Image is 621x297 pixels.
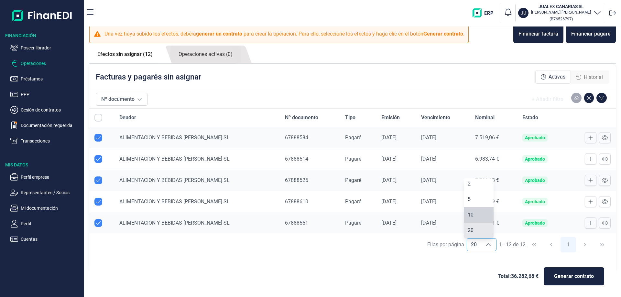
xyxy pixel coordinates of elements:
span: Nominal [475,114,495,122]
span: Historial [584,73,603,81]
li: 5 [464,192,494,207]
span: Pagaré [345,156,361,162]
div: [DATE] [421,198,465,205]
button: Cesión de contratos [10,106,82,114]
span: Total: 36.282,68 € [498,272,539,280]
div: Activas [535,70,571,84]
div: [DATE] [381,177,410,184]
p: Representantes / Socios [21,189,82,196]
div: Row Unselected null [94,198,102,206]
p: Una vez haya subido los efectos, deberá para crear la operación. Para ello, seleccione los efecto... [104,30,464,38]
p: Transacciones [21,137,82,145]
div: Row Unselected null [94,219,102,227]
span: Pagaré [345,177,361,183]
button: Documentación requerida [10,122,82,129]
p: Facturas y pagarés sin asignar [96,72,201,82]
span: Pagaré [345,220,361,226]
button: Perfil [10,220,82,228]
span: 2 [468,181,471,187]
div: [DATE] [381,198,410,205]
a: Operaciones activas (0) [170,46,241,63]
img: erp [473,8,498,17]
button: PPP [10,90,82,98]
div: All items unselected [94,114,102,122]
p: JU [521,10,526,16]
span: 5 [468,196,471,202]
span: ALIMENTACION Y BEBIDAS [PERSON_NAME] SL [119,220,230,226]
li: 2 [464,176,494,192]
button: Representantes / Socios [10,189,82,196]
span: ALIMENTACION Y BEBIDAS [PERSON_NAME] SL [119,198,230,205]
span: Nº documento [285,114,318,122]
div: Row Unselected null [94,176,102,184]
p: Préstamos [21,75,82,83]
span: Estado [522,114,538,122]
button: Generar contrato [544,267,604,285]
p: PPP [21,90,82,98]
span: 67888525 [285,177,308,183]
div: Row Unselected null [94,134,102,142]
button: Nº documento [96,93,148,106]
div: [DATE] [421,156,465,162]
span: Tipo [345,114,355,122]
div: Financiar pagaré [571,30,611,38]
button: First Page [526,237,542,252]
button: Mi documentación [10,204,82,212]
div: [DATE] [381,134,410,141]
div: Aprobado [525,135,545,140]
div: [DATE] [421,134,465,141]
p: Perfil empresa [21,173,82,181]
div: [DATE] [421,177,465,184]
span: Generar contrato [554,272,594,280]
p: Documentación requerida [21,122,82,129]
span: 1 - 12 de 12 [499,242,526,247]
span: Pagaré [345,198,361,205]
div: Aprobado [525,178,545,183]
button: Previous Page [543,237,559,252]
b: Generar contrato [423,31,463,37]
span: Vencimiento [421,114,450,122]
div: Filas por página [427,241,464,249]
p: Mi documentación [21,204,82,212]
span: 20 [468,227,474,233]
button: Last Page [594,237,610,252]
a: Efectos sin asignar (12) [89,46,161,63]
li: 20 [464,223,494,238]
h3: JUALEX CANARIAS SL [531,3,591,10]
button: Financiar factura [513,25,563,43]
span: 67888514 [285,156,308,162]
span: 20 [467,239,481,251]
div: Aprobado [525,220,545,226]
div: [DATE] [421,220,465,226]
span: 67888551 [285,220,308,226]
small: Copiar cif [550,16,573,21]
button: Poseer librador [10,44,82,52]
div: [DATE] [381,156,410,162]
div: Historial [571,71,608,84]
p: [PERSON_NAME] [PERSON_NAME] [531,10,591,15]
span: 10 [468,212,474,218]
div: 7.519,06 € [475,134,512,141]
span: ALIMENTACION Y BEBIDAS [PERSON_NAME] SL [119,156,230,162]
button: Page 1 [561,237,576,252]
span: 67888610 [285,198,308,205]
button: Cuentas [10,235,82,243]
img: Logo de aplicación [12,5,72,26]
span: Pagaré [345,134,361,141]
button: JUJUALEX CANARIAS SL[PERSON_NAME] [PERSON_NAME](B76526797) [518,3,601,23]
div: Choose [481,239,496,251]
span: Deudor [119,114,136,122]
span: Activas [549,73,565,81]
button: Préstamos [10,75,82,83]
li: 10 [464,207,494,223]
div: 6.983,74 € [475,156,512,162]
p: Perfil [21,220,82,228]
div: Row Unselected null [94,155,102,163]
p: Operaciones [21,59,82,67]
span: ALIMENTACION Y BEBIDAS [PERSON_NAME] SL [119,177,230,183]
div: Financiar factura [518,30,558,38]
span: 67888584 [285,134,308,141]
span: ALIMENTACION Y BEBIDAS [PERSON_NAME] SL [119,134,230,141]
p: Poseer librador [21,44,82,52]
button: Perfil empresa [10,173,82,181]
